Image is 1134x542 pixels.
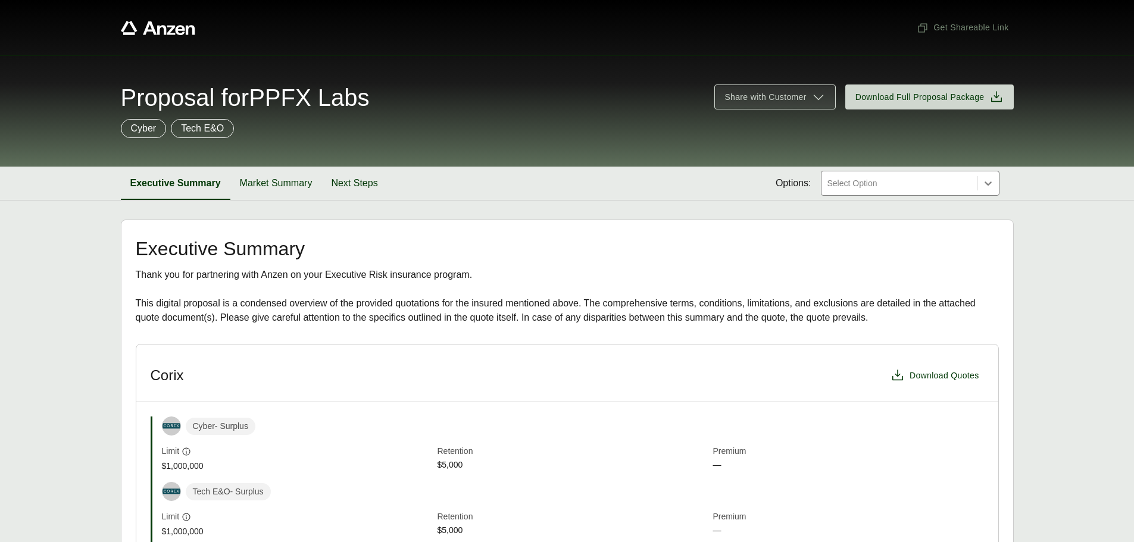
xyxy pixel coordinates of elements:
a: Anzen website [121,21,195,35]
img: Corix Insurance [163,488,180,494]
span: Retention [438,510,708,524]
span: $1,000,000 [162,525,433,538]
button: Get Shareable Link [912,17,1013,39]
span: $1,000,000 [162,460,433,472]
span: Cyber - Surplus [186,418,255,435]
span: Premium [713,510,984,524]
span: $5,000 [438,524,708,538]
button: Next Steps [321,167,387,200]
span: Download Full Proposal Package [855,91,985,104]
span: — [713,524,984,538]
span: Limit [162,445,180,458]
p: Cyber [131,121,157,136]
span: — [713,459,984,472]
span: Premium [713,445,984,459]
span: Retention [438,445,708,459]
span: Download Quotes [910,369,979,382]
button: Executive Summary [121,167,230,200]
button: Download Full Proposal Package [845,84,1014,109]
span: Tech E&O - Surplus [186,483,271,500]
img: Corix Insurance [163,423,180,428]
div: Thank you for partnering with Anzen on your Executive Risk insurance program. This digital propos... [136,268,999,325]
p: Tech E&O [181,121,224,136]
button: Download Quotes [886,364,984,387]
h2: Executive Summary [136,239,999,258]
button: Market Summary [230,167,322,200]
span: Proposal for PPFX Labs [121,86,370,109]
h3: Corix [151,366,184,384]
span: Get Shareable Link [917,21,1008,34]
span: Limit [162,510,180,523]
span: Options: [776,176,811,190]
span: Share with Customer [724,91,806,104]
button: Share with Customer [714,84,835,109]
span: $5,000 [438,459,708,472]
